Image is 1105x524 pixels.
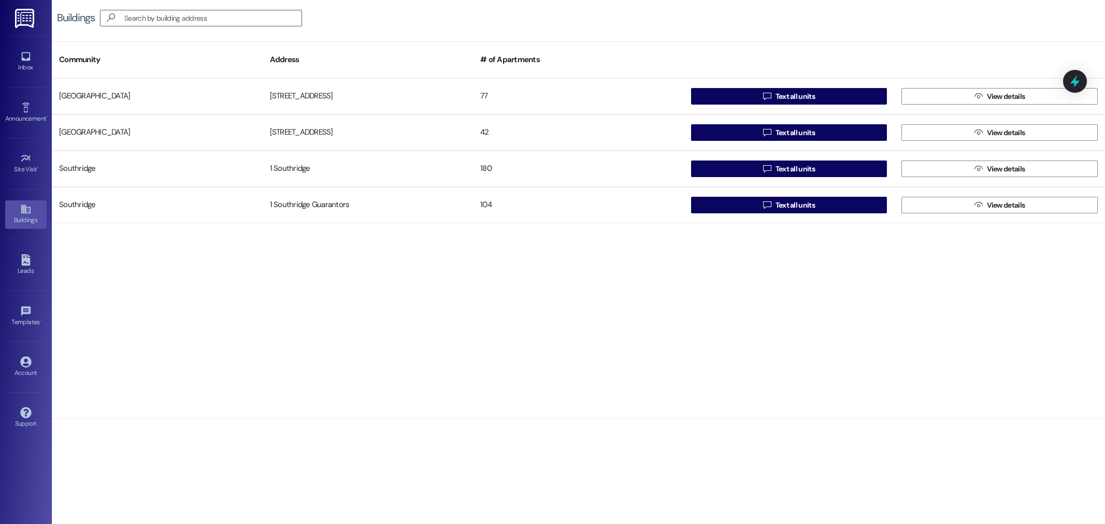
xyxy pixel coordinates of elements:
[763,128,771,137] i: 
[52,47,263,72] div: Community
[5,404,47,432] a: Support
[974,92,982,100] i: 
[691,161,887,177] button: Text all units
[691,197,887,213] button: Text all units
[46,113,48,121] span: •
[691,88,887,105] button: Text all units
[473,195,684,215] div: 104
[974,128,982,137] i: 
[5,48,47,76] a: Inbox
[473,86,684,107] div: 77
[263,122,473,143] div: [STREET_ADDRESS]
[473,158,684,179] div: 180
[263,47,473,72] div: Address
[52,122,263,143] div: [GEOGRAPHIC_DATA]
[263,158,473,179] div: 1 Southridge
[5,251,47,279] a: Leads
[763,92,771,100] i: 
[974,165,982,173] i: 
[263,86,473,107] div: [STREET_ADDRESS]
[5,353,47,381] a: Account
[763,165,771,173] i: 
[987,164,1025,174] span: View details
[52,158,263,179] div: Southridge
[5,200,47,228] a: Buildings
[691,124,887,141] button: Text all units
[901,88,1098,105] button: View details
[901,161,1098,177] button: View details
[124,11,302,25] input: Search by building address
[473,122,684,143] div: 42
[987,127,1025,138] span: View details
[987,91,1025,102] span: View details
[52,195,263,215] div: Southridge
[776,200,815,211] span: Text all units
[5,150,47,178] a: Site Visit •
[901,124,1098,141] button: View details
[776,127,815,138] span: Text all units
[263,195,473,215] div: 1 Southridge Guarantors
[37,164,39,171] span: •
[103,12,119,23] i: 
[776,91,815,102] span: Text all units
[987,200,1025,211] span: View details
[473,47,684,72] div: # of Apartments
[974,201,982,209] i: 
[901,197,1098,213] button: View details
[57,12,95,23] div: Buildings
[52,86,263,107] div: [GEOGRAPHIC_DATA]
[763,201,771,209] i: 
[776,164,815,174] span: Text all units
[40,317,41,324] span: •
[5,302,47,330] a: Templates •
[15,9,36,28] img: ResiDesk Logo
